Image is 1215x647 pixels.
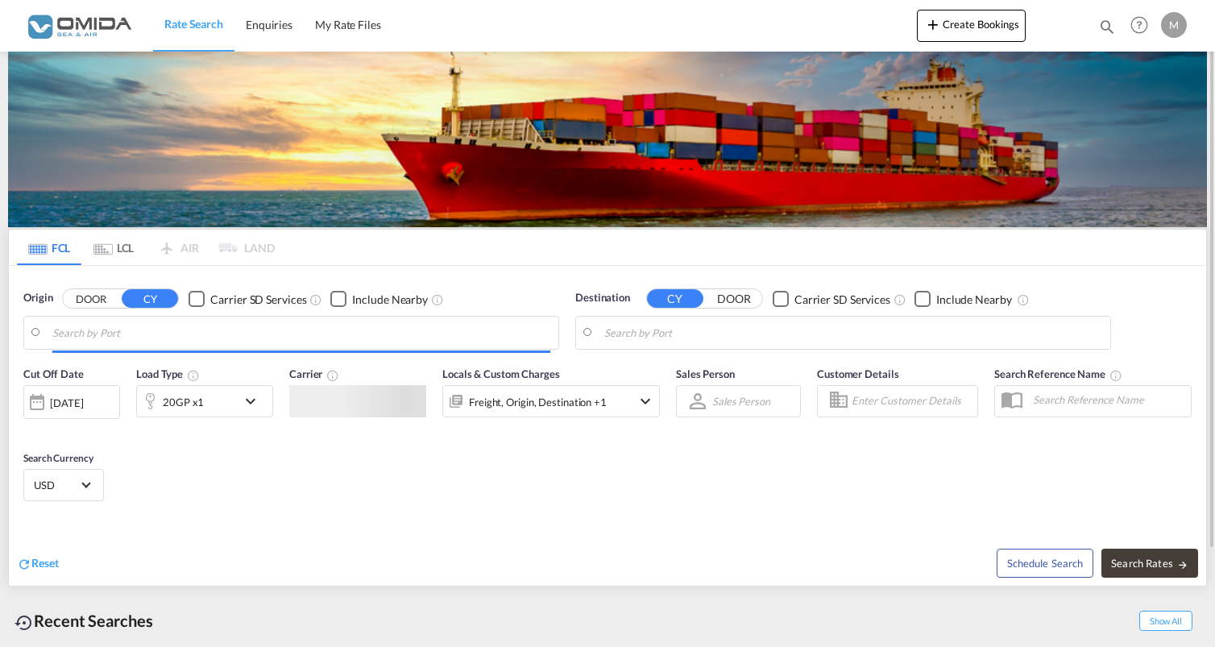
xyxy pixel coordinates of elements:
[164,17,223,31] span: Rate Search
[136,385,273,417] div: 20GP x1icon-chevron-down
[23,290,52,306] span: Origin
[122,289,178,308] button: CY
[17,230,81,265] md-tab-item: FCL
[1017,293,1030,306] md-icon: Unchecked: Ignores neighbouring ports when fetching rates.Checked : Includes neighbouring ports w...
[23,385,120,419] div: [DATE]
[1161,12,1187,38] div: M
[15,613,34,632] md-icon: icon-backup-restore
[1098,18,1116,42] div: icon-magnify
[189,290,306,307] md-checkbox: Checkbox No Ink
[32,473,95,496] md-select: Select Currency: $ USDUnited States Dollar
[31,556,59,570] span: Reset
[604,321,1102,345] input: Search by Port
[17,557,31,571] md-icon: icon-refresh
[8,52,1207,227] img: LCL+%26+FCL+BACKGROUND.png
[1126,11,1161,40] div: Help
[1126,11,1153,39] span: Help
[309,293,322,306] md-icon: Unchecked: Search for CY (Container Yard) services for all selected carriers.Checked : Search for...
[210,292,306,308] div: Carrier SD Services
[187,369,200,382] md-icon: icon-information-outline
[894,293,906,306] md-icon: Unchecked: Search for CY (Container Yard) services for all selected carriers.Checked : Search for...
[163,391,204,413] div: 20GP x1
[34,478,79,492] span: USD
[442,367,560,380] span: Locals & Custom Charges
[997,549,1093,578] button: Note: By default Schedule search will only considerorigin ports, destination ports and cut off da...
[136,367,200,380] span: Load Type
[23,367,84,380] span: Cut Off Date
[442,385,660,417] div: Freight Origin Destination Factory Stuffingicon-chevron-down
[17,555,59,573] div: icon-refreshReset
[52,321,550,345] input: Search by Port
[1111,557,1188,570] span: Search Rates
[81,230,146,265] md-tab-item: LCL
[352,292,428,308] div: Include Nearby
[1098,18,1116,35] md-icon: icon-magnify
[431,293,444,306] md-icon: Unchecked: Ignores neighbouring ports when fetching rates.Checked : Includes neighbouring ports w...
[23,452,93,464] span: Search Currency
[1101,549,1198,578] button: Search Ratesicon-arrow-right
[914,290,1012,307] md-checkbox: Checkbox No Ink
[241,392,268,411] md-icon: icon-chevron-down
[1139,611,1192,631] span: Show All
[1177,559,1188,570] md-icon: icon-arrow-right
[794,292,890,308] div: Carrier SD Services
[994,367,1122,380] span: Search Reference Name
[326,369,339,382] md-icon: The selected Trucker/Carrierwill be displayed in the rate results If the rates are from another f...
[469,391,607,413] div: Freight Origin Destination Factory Stuffing
[636,392,655,411] md-icon: icon-chevron-down
[289,367,339,380] span: Carrier
[315,18,381,31] span: My Rate Files
[817,367,898,380] span: Customer Details
[330,290,428,307] md-checkbox: Checkbox No Ink
[50,396,83,410] div: [DATE]
[773,290,890,307] md-checkbox: Checkbox No Ink
[647,289,703,308] button: CY
[24,7,133,44] img: 459c566038e111ed959c4fc4f0a4b274.png
[1109,369,1122,382] md-icon: Your search will be saved by the below given name
[711,389,772,413] md-select: Sales Person
[23,417,35,439] md-datepicker: Select
[917,10,1026,42] button: icon-plus 400-fgCreate Bookings
[676,367,735,380] span: Sales Person
[246,18,292,31] span: Enquiries
[9,266,1206,585] div: Origin DOOR CY Checkbox No InkUnchecked: Search for CY (Container Yard) services for all selected...
[8,603,160,639] div: Recent Searches
[706,290,762,309] button: DOOR
[852,389,972,413] input: Enter Customer Details
[923,15,943,34] md-icon: icon-plus 400-fg
[63,290,119,309] button: DOOR
[17,230,275,265] md-pagination-wrapper: Use the left and right arrow keys to navigate between tabs
[936,292,1012,308] div: Include Nearby
[1025,388,1191,412] input: Search Reference Name
[575,290,630,306] span: Destination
